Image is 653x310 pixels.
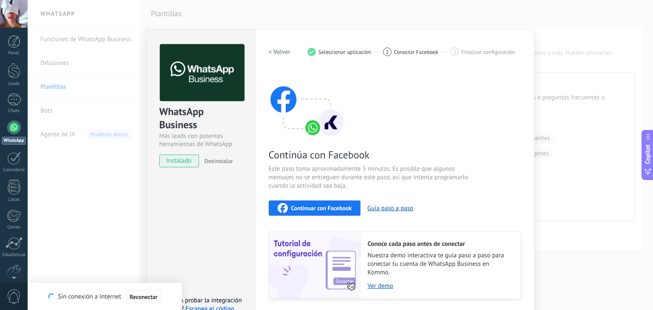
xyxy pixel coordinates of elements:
span: Continuar con Facebook [291,205,352,211]
button: Guía paso a paso [367,204,413,212]
span: 3 [453,48,456,56]
span: Reconectar [130,294,158,300]
h2: Conoce cada paso antes de conectar [368,240,512,248]
span: Copilot [644,145,652,164]
span: 2 [386,48,389,56]
img: connect with facebook [269,70,345,138]
span: Conectar Facebook [394,49,439,55]
div: Panel [2,51,26,56]
button: Desinstalar [201,155,233,167]
div: WhatsApp [2,137,26,145]
button: Reconectar [126,290,161,304]
button: < Volver [269,44,291,59]
div: Sin conexión a Internet [48,290,161,304]
span: Nuestra demo interactiva te guía paso a paso para conectar tu cuenta de WhatsApp Business en Kommo. [368,251,512,277]
span: Desinstalar [204,157,233,165]
div: Chats [2,108,26,114]
a: Ver demo [368,282,512,290]
button: Continuar con Facebook [269,200,361,216]
span: Seleccionar aplicación [318,49,371,55]
div: WhatsApp Business [159,105,243,132]
img: logo_main.png [160,44,244,101]
span: Este paso toma aproximadamente 5 minutos. Es posible que algunos mensajes no se entreguen durante... [269,165,471,190]
div: Leads [2,81,26,87]
div: Correo [2,225,26,230]
h2: < Volver [269,48,291,56]
div: Estadísticas [2,252,26,258]
span: Continúa con Facebook [269,148,471,161]
div: Listas [2,197,26,203]
div: Calendario [2,167,26,173]
div: Más leads con potentes herramientas de WhatsApp [159,132,243,148]
span: Finalizar configuración [461,49,515,55]
span: instalado [160,155,199,167]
